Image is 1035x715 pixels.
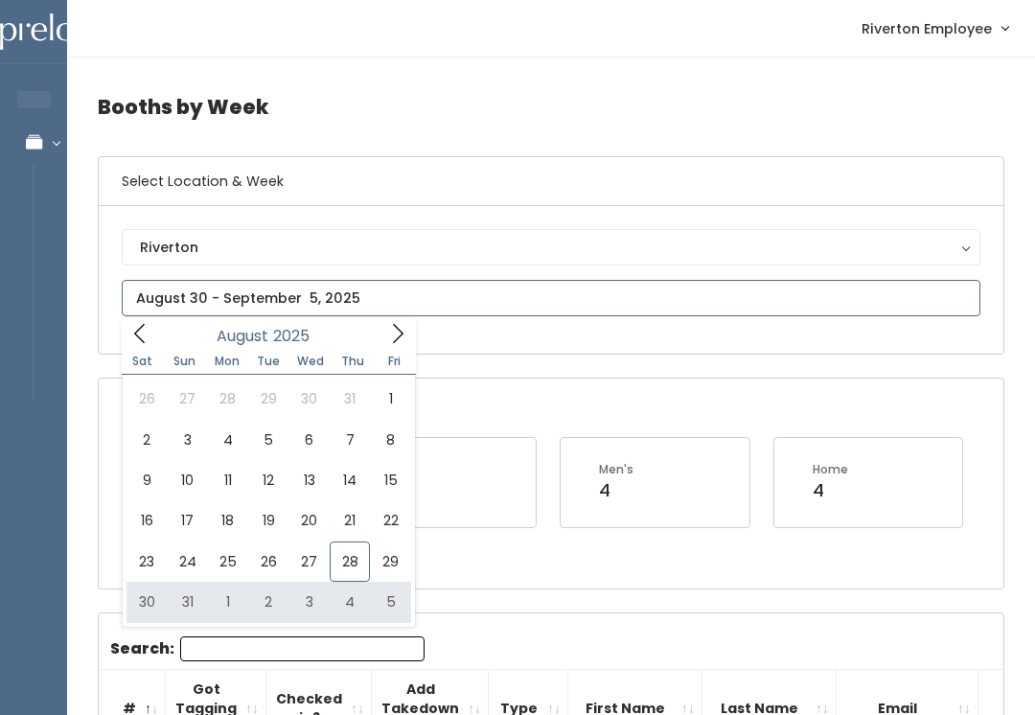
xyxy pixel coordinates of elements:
span: August 9, 2025 [126,460,167,500]
span: August 13, 2025 [289,460,330,500]
span: August 17, 2025 [167,500,207,541]
span: September 1, 2025 [208,582,248,622]
span: August 14, 2025 [330,460,370,500]
span: August 5, 2025 [248,420,288,460]
span: September 5, 2025 [370,582,410,622]
input: Year [268,324,326,348]
h6: Select Location & Week [99,157,1003,206]
span: July 27, 2025 [167,379,207,419]
span: July 30, 2025 [289,379,330,419]
span: August 4, 2025 [208,420,248,460]
span: August 19, 2025 [248,500,288,541]
span: August 30, 2025 [126,582,167,622]
span: August 22, 2025 [370,500,410,541]
div: Riverton [140,237,962,258]
span: September 4, 2025 [330,582,370,622]
span: August 27, 2025 [289,542,330,582]
span: Sun [164,356,206,367]
span: July 26, 2025 [126,379,167,419]
span: August [217,329,268,344]
div: 4 [813,478,848,503]
span: August 20, 2025 [289,500,330,541]
span: August 31, 2025 [167,582,207,622]
span: Mon [206,356,248,367]
span: September 2, 2025 [248,582,288,622]
span: August 24, 2025 [167,542,207,582]
span: August 26, 2025 [248,542,288,582]
input: Search: [180,636,425,661]
span: July 31, 2025 [330,379,370,419]
span: Thu [332,356,374,367]
span: August 23, 2025 [126,542,167,582]
span: Sat [122,356,164,367]
span: Fri [374,356,416,367]
span: July 28, 2025 [208,379,248,419]
span: August 12, 2025 [248,460,288,500]
span: August 10, 2025 [167,460,207,500]
span: September 3, 2025 [289,582,330,622]
span: August 3, 2025 [167,420,207,460]
span: July 29, 2025 [248,379,288,419]
span: August 29, 2025 [370,542,410,582]
span: Tue [247,356,289,367]
div: Men's [599,461,633,478]
span: Wed [289,356,332,367]
span: August 18, 2025 [208,500,248,541]
span: August 16, 2025 [126,500,167,541]
input: August 30 - September 5, 2025 [122,280,980,316]
h4: Booths by Week [98,81,1004,133]
span: August 25, 2025 [208,542,248,582]
span: August 8, 2025 [370,420,410,460]
span: August 7, 2025 [330,420,370,460]
label: Search: [110,636,425,661]
span: August 15, 2025 [370,460,410,500]
button: Riverton [122,229,980,265]
span: August 28, 2025 [330,542,370,582]
span: August 1, 2025 [370,379,410,419]
span: August 21, 2025 [330,500,370,541]
span: August 6, 2025 [289,420,330,460]
span: Riverton Employee [862,18,992,39]
span: August 11, 2025 [208,460,248,500]
div: Home [813,461,848,478]
a: Riverton Employee [842,8,1027,49]
div: 4 [599,478,633,503]
span: August 2, 2025 [126,420,167,460]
